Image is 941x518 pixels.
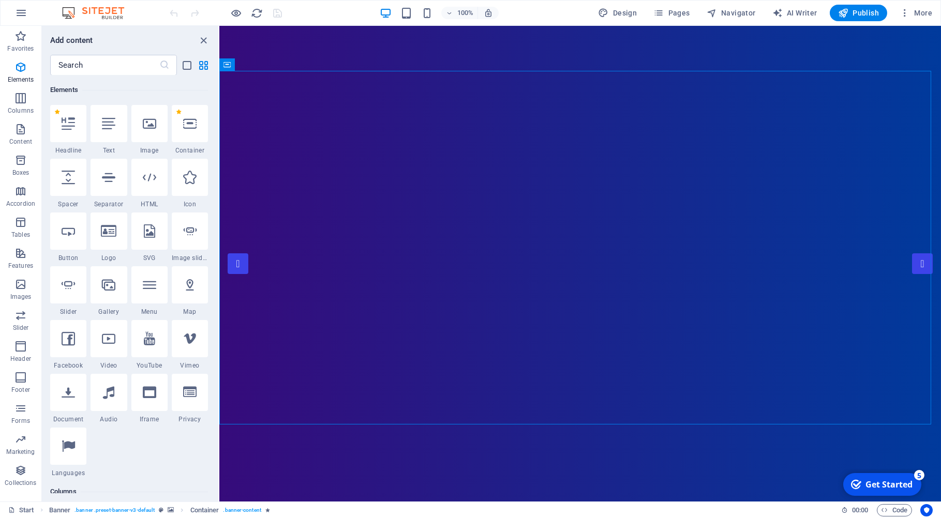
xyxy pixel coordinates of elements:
[91,415,127,423] span: Audio
[8,75,34,84] p: Elements
[653,8,690,18] span: Pages
[49,504,270,516] nav: breadcrumb
[594,5,641,21] div: Design (Ctrl+Alt+Y)
[50,105,86,155] div: Headline
[900,8,932,18] span: More
[172,374,208,423] div: Privacy
[599,8,637,18] span: Design
[28,10,75,21] div: Get Started
[91,361,127,370] span: Video
[441,7,478,19] button: 100%
[59,7,137,19] img: Editor Logo
[50,428,86,477] div: Languages
[50,415,86,423] span: Document
[50,254,86,262] span: Button
[176,109,182,115] span: Remove from favorites
[91,146,127,155] span: Text
[50,308,86,316] span: Slider
[703,5,760,21] button: Navigator
[131,266,168,316] div: Menu
[7,44,34,53] p: Favorites
[131,200,168,208] span: HTML
[768,5,821,21] button: AI Writer
[13,324,29,332] p: Slider
[8,262,33,270] p: Features
[50,200,86,208] span: Spacer
[50,485,208,498] h6: Columns
[77,1,87,11] div: 5
[50,361,86,370] span: Facebook
[131,254,168,262] span: SVG
[11,386,30,394] p: Footer
[198,34,210,47] button: close panel
[838,8,879,18] span: Publish
[251,7,263,19] button: reload
[6,200,35,208] p: Accordion
[50,374,86,423] div: Document
[50,84,208,96] h6: Elements
[131,374,168,423] div: Iframe
[50,34,93,47] h6: Add content
[594,5,641,21] button: Design
[707,8,756,18] span: Navigator
[50,55,159,75] input: Search
[50,159,86,208] div: Spacer
[50,212,86,262] div: Button
[91,212,127,262] div: Logo
[172,266,208,316] div: Map
[841,504,869,516] h6: Session time
[859,506,861,514] span: :
[895,5,936,21] button: More
[91,320,127,370] div: Video
[49,504,71,516] span: Click to select. Double-click to edit
[10,293,32,301] p: Images
[172,308,208,316] span: Map
[172,200,208,208] span: Icon
[484,8,493,18] i: On resize automatically adjust zoom level to fit chosen device.
[882,504,907,516] span: Code
[131,415,168,423] span: Iframe
[251,7,263,19] i: Reload page
[457,7,473,19] h6: 100%
[131,361,168,370] span: YouTube
[131,212,168,262] div: SVG
[172,105,208,155] div: Container
[223,504,261,516] span: . banner-content
[50,469,86,477] span: Languages
[168,507,174,513] i: This element contains a background
[91,105,127,155] div: Text
[10,355,31,363] p: Header
[131,105,168,155] div: Image
[181,59,193,71] button: list-view
[54,109,60,115] span: Remove from favorites
[11,417,30,425] p: Forms
[91,266,127,316] div: Gallery
[91,308,127,316] span: Gallery
[172,212,208,262] div: Image slider
[8,504,34,516] a: Click to cancel selection. Double-click to open Pages
[172,320,208,370] div: Vimeo
[172,146,208,155] span: Container
[172,361,208,370] span: Vimeo
[6,4,84,27] div: Get Started 5 items remaining, 0% complete
[12,169,29,177] p: Boxes
[91,254,127,262] span: Logo
[91,374,127,423] div: Audio
[11,231,30,239] p: Tables
[9,138,32,146] p: Content
[852,504,868,516] span: 00 00
[50,146,86,155] span: Headline
[50,266,86,316] div: Slider
[131,159,168,208] div: HTML
[131,320,168,370] div: YouTube
[830,5,887,21] button: Publish
[91,200,127,208] span: Separator
[172,254,208,262] span: Image slider
[131,308,168,316] span: Menu
[172,159,208,208] div: Icon
[920,504,933,516] button: Usercentrics
[198,59,210,71] button: grid-view
[265,507,270,513] i: Element contains an animation
[190,504,219,516] span: Click to select. Double-click to edit
[649,5,694,21] button: Pages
